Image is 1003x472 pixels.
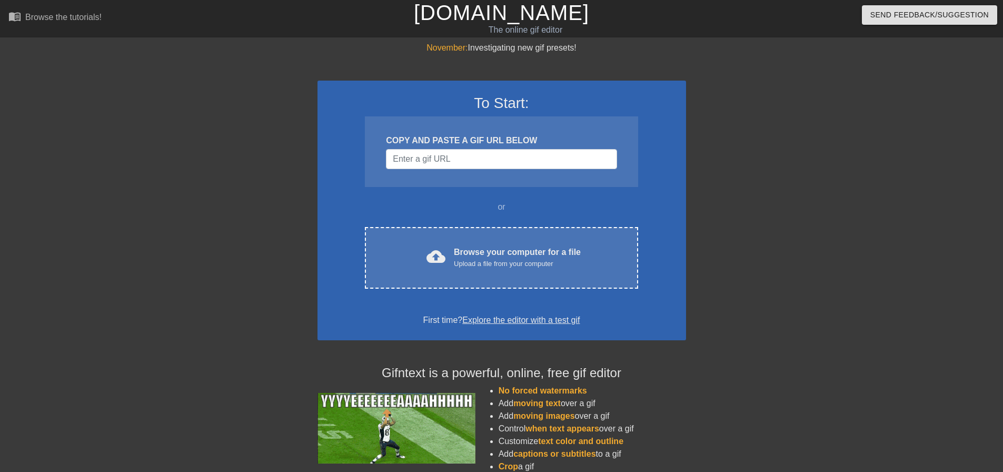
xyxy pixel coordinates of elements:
span: moving text [513,399,561,408]
div: Upload a file from your computer [454,259,581,269]
div: COPY AND PASTE A GIF URL BELOW [386,134,617,147]
div: Browse your computer for a file [454,246,581,269]
button: Send Feedback/Suggestion [862,5,997,25]
span: cloud_upload [426,247,445,266]
div: The online gif editor [340,24,711,36]
div: First time? [331,314,672,327]
li: Customize [499,435,686,448]
h3: To Start: [331,94,672,112]
span: when text appears [525,424,599,433]
a: Browse the tutorials! [8,10,102,26]
a: Explore the editor with a test gif [462,316,580,324]
input: Username [386,149,617,169]
h4: Gifntext is a powerful, online, free gif editor [317,366,686,381]
span: text color and outline [538,437,623,446]
div: Investigating new gif presets! [317,42,686,54]
li: Add over a gif [499,397,686,410]
div: or [345,201,659,213]
span: Crop [499,462,518,471]
li: Control over a gif [499,422,686,435]
li: Add over a gif [499,410,686,422]
span: menu_book [8,10,21,23]
li: Add to a gif [499,448,686,460]
span: November: [426,43,468,52]
div: Browse the tutorials! [25,13,102,22]
a: [DOMAIN_NAME] [414,1,589,24]
span: Send Feedback/Suggestion [870,8,989,22]
span: captions or subtitles [513,449,595,458]
span: No forced watermarks [499,386,587,395]
span: moving images [513,411,574,420]
img: football_small.gif [317,393,475,464]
